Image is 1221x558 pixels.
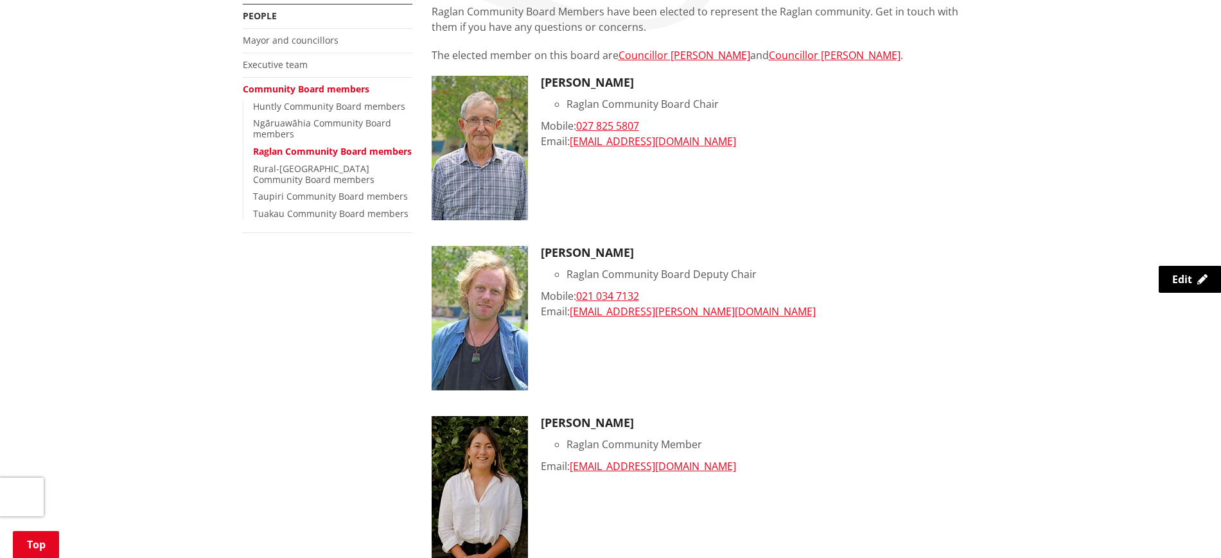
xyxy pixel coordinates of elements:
[243,83,369,95] a: Community Board members
[541,118,979,134] div: Mobile:
[253,145,412,157] a: Raglan Community Board members
[541,76,979,90] h3: [PERSON_NAME]
[619,48,750,62] a: Councillor [PERSON_NAME]
[432,4,979,35] p: Raglan Community Board Members have been elected to represent the Raglan community. Get in touch ...
[13,531,59,558] a: Top
[567,437,979,452] li: Raglan Community Member
[769,48,900,62] a: Councillor [PERSON_NAME]
[432,246,528,390] img: Chris Rayner
[253,117,391,140] a: Ngāruawāhia Community Board members
[1159,266,1221,293] a: Edit
[576,289,639,303] a: 021 034 7132
[1162,504,1208,550] iframe: Messenger Launcher
[570,134,736,148] a: [EMAIL_ADDRESS][DOMAIN_NAME]
[253,100,405,112] a: Huntly Community Board members
[541,304,979,319] div: Email:
[253,207,408,220] a: Tuakau Community Board members
[567,96,979,112] li: Raglan Community Board Chair
[541,246,979,260] h3: [PERSON_NAME]
[541,134,979,149] div: Email:
[243,58,308,71] a: Executive team
[576,119,639,133] a: 027 825 5807
[243,10,277,22] a: People
[541,416,979,430] h3: [PERSON_NAME]
[570,304,816,318] a: [EMAIL_ADDRESS][PERSON_NAME][DOMAIN_NAME]
[1172,272,1192,286] span: Edit
[253,162,374,186] a: Rural-[GEOGRAPHIC_DATA] Community Board members
[541,458,979,474] div: Email:
[541,288,979,304] div: Mobile:
[432,76,528,220] img: Dennis Amoore
[243,34,338,46] a: Mayor and councillors
[432,48,979,63] p: The elected member on this board are and .
[570,459,736,473] a: [EMAIL_ADDRESS][DOMAIN_NAME]
[567,266,979,282] li: Raglan Community Board Deputy Chair
[253,190,408,202] a: Taupiri Community Board members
